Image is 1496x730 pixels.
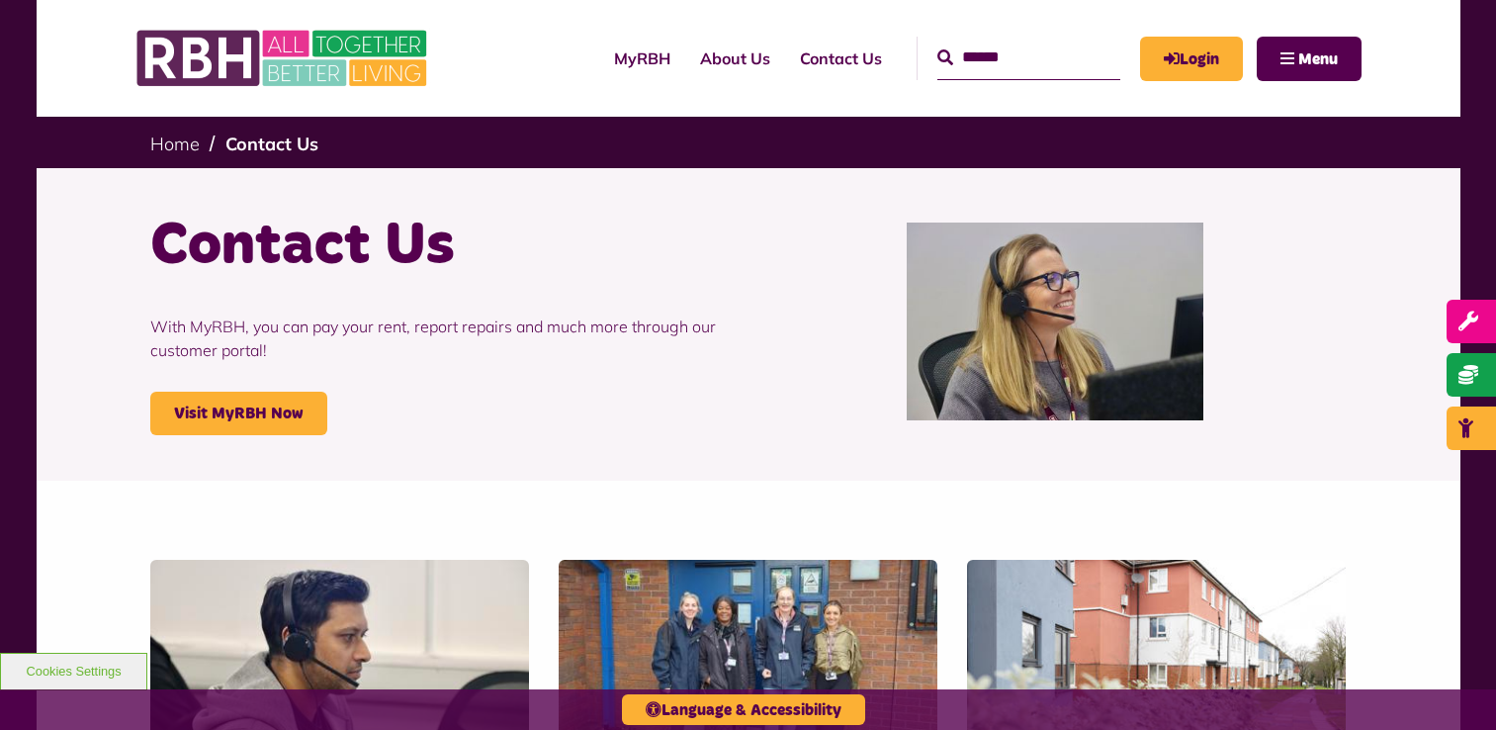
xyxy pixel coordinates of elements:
a: MyRBH [1140,37,1243,81]
p: With MyRBH, you can pay your rent, report repairs and much more through our customer portal! [150,285,734,392]
img: Contact Centre February 2024 (1) [907,223,1203,420]
button: Language & Accessibility [622,694,865,725]
a: Contact Us [785,32,897,85]
a: About Us [685,32,785,85]
a: Home [150,133,200,155]
a: MyRBH [599,32,685,85]
h1: Contact Us [150,208,734,285]
a: Contact Us [225,133,318,155]
img: RBH [135,20,432,97]
span: Menu [1298,51,1338,67]
iframe: Netcall Web Assistant for live chat [1407,641,1496,730]
button: Navigation [1257,37,1362,81]
a: Visit MyRBH Now [150,392,327,435]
